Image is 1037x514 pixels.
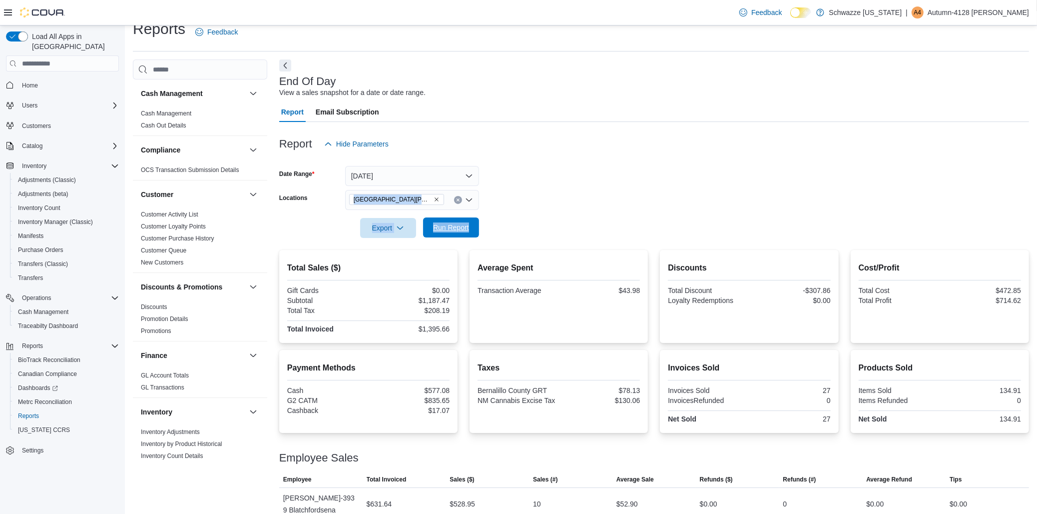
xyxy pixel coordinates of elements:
div: $714.62 [942,296,1021,304]
div: $0.00 [370,286,450,294]
a: GL Transactions [141,384,184,391]
div: View a sales snapshot for a date or date range. [279,87,426,98]
div: $130.06 [561,396,640,404]
div: Total Cost [859,286,938,294]
button: Operations [2,291,123,305]
span: Feedback [207,27,238,37]
button: Home [2,77,123,92]
span: Inventory Manager (Classic) [18,218,93,226]
span: Inventory [18,160,119,172]
a: Inventory On Hand by Package [141,464,224,471]
span: EV09 Montano Plaza [349,194,444,205]
h2: Total Sales ($) [287,262,450,274]
span: Dashboards [14,382,119,394]
div: Finance [133,369,267,397]
div: Discounts & Promotions [133,301,267,341]
a: Customers [18,120,55,132]
span: Feedback [751,7,782,17]
button: BioTrack Reconciliation [10,353,123,367]
a: Reports [14,410,43,422]
p: Schwazze [US_STATE] [829,6,902,18]
a: Inventory Count [14,202,64,214]
div: Cashback [287,406,367,414]
div: $208.19 [370,306,450,314]
span: [GEOGRAPHIC_DATA][PERSON_NAME] [354,194,432,204]
div: 134.91 [942,386,1021,394]
span: Inventory by Product Historical [141,440,222,448]
div: $1,395.66 [370,325,450,333]
div: Compliance [133,164,267,180]
button: Transfers [10,271,123,285]
span: BioTrack Reconciliation [18,356,80,364]
span: Reports [18,340,119,352]
span: Customer Queue [141,246,186,254]
h3: Inventory [141,407,172,417]
input: Dark Mode [790,7,811,18]
span: Settings [18,444,119,456]
button: Catalog [18,140,46,152]
div: 0 [783,498,787,510]
button: Reports [10,409,123,423]
div: Bernalillo County GRT [478,386,557,394]
button: Hide Parameters [320,134,393,154]
h3: Finance [141,350,167,360]
button: Operations [18,292,55,304]
h2: Products Sold [859,362,1021,374]
span: Cash Out Details [141,121,186,129]
div: Total Tax [287,306,367,314]
div: $472.85 [942,286,1021,294]
div: $1,187.47 [370,296,450,304]
button: Discounts & Promotions [247,281,259,293]
a: Inventory by Product Historical [141,440,222,447]
span: Tips [950,475,962,483]
span: Refunds ($) [700,475,733,483]
a: Customer Activity List [141,211,198,218]
span: Dashboards [18,384,58,392]
a: Settings [18,444,47,456]
span: Metrc Reconciliation [18,398,72,406]
span: Promotions [141,327,171,335]
div: Autumn-4128 Mares [912,6,924,18]
h2: Cost/Profit [859,262,1021,274]
div: 27 [751,415,831,423]
div: $78.13 [561,386,640,394]
button: Inventory Count [10,201,123,215]
h3: Compliance [141,145,180,155]
h2: Invoices Sold [668,362,830,374]
span: Average Refund [866,475,912,483]
div: Customer [133,208,267,272]
span: Manifests [18,232,43,240]
a: Cash Management [14,306,72,318]
span: Inventory Count Details [141,452,203,460]
button: Finance [141,350,245,360]
button: Transfers (Classic) [10,257,123,271]
button: Cash Management [141,88,245,98]
a: New Customers [141,259,183,266]
span: Transfers [14,272,119,284]
button: Remove EV09 Montano Plaza from selection in this group [434,196,440,202]
a: Customer Purchase History [141,235,214,242]
span: Catalog [18,140,119,152]
span: Traceabilty Dashboard [18,322,78,330]
a: Dashboards [10,381,123,395]
span: Inventory Count [18,204,60,212]
span: Adjustments (Classic) [14,174,119,186]
div: Transaction Average [478,286,557,294]
h2: Average Spent [478,262,640,274]
h3: Discounts & Promotions [141,282,222,292]
span: Operations [18,292,119,304]
h3: End Of Day [279,75,336,87]
button: Settings [2,443,123,457]
a: Home [18,79,42,91]
button: Inventory [2,159,123,173]
a: Cash Management [141,110,191,117]
div: $17.07 [370,406,450,414]
strong: Net Sold [859,415,887,423]
button: Finance [247,349,259,361]
a: Purchase Orders [14,244,67,256]
span: Washington CCRS [14,424,119,436]
span: Home [22,81,38,89]
div: NM Cannabis Excise Tax [478,396,557,404]
div: InvoicesRefunded [668,396,747,404]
